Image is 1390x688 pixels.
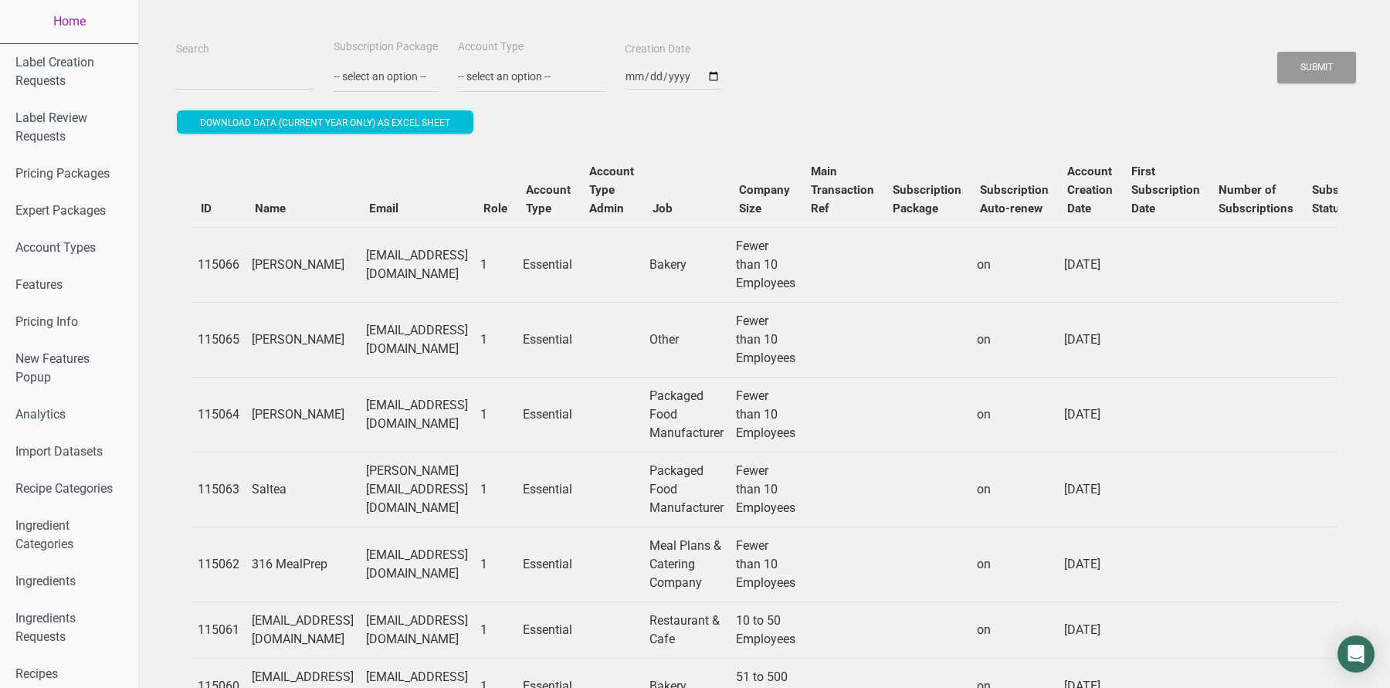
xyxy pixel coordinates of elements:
[246,227,360,302] td: [PERSON_NAME]
[517,527,580,602] td: Essential
[893,183,961,215] b: Subscription Package
[192,227,246,302] td: 115066
[192,452,246,527] td: 115063
[192,602,246,658] td: 115061
[1337,635,1375,673] div: Open Intercom Messenger
[730,602,802,658] td: 10 to 50 Employees
[517,227,580,302] td: Essential
[730,377,802,452] td: Fewer than 10 Employees
[1277,52,1356,83] button: Submit
[176,42,209,57] label: Search
[589,164,634,215] b: Account Type Admin
[1219,183,1293,215] b: Number of Subscriptions
[1058,227,1122,302] td: [DATE]
[246,602,360,658] td: [EMAIL_ADDRESS][DOMAIN_NAME]
[980,183,1049,215] b: Subscription Auto-renew
[360,602,474,658] td: [EMAIL_ADDRESS][DOMAIN_NAME]
[811,164,874,215] b: Main Transaction Ref
[526,183,571,215] b: Account Type
[334,39,438,55] label: Subscription Package
[643,227,730,302] td: Bakery
[474,452,517,527] td: 1
[474,527,517,602] td: 1
[369,202,398,215] b: Email
[730,527,802,602] td: Fewer than 10 Employees
[360,302,474,377] td: [EMAIL_ADDRESS][DOMAIN_NAME]
[971,452,1058,527] td: on
[517,377,580,452] td: Essential
[200,117,450,128] span: Download data (current year only) as excel sheet
[1058,302,1122,377] td: [DATE]
[360,527,474,602] td: [EMAIL_ADDRESS][DOMAIN_NAME]
[1058,377,1122,452] td: [DATE]
[625,42,690,57] label: Creation Date
[360,377,474,452] td: [EMAIL_ADDRESS][DOMAIN_NAME]
[517,452,580,527] td: Essential
[730,227,802,302] td: Fewer than 10 Employees
[517,302,580,377] td: Essential
[192,302,246,377] td: 115065
[474,602,517,658] td: 1
[971,377,1058,452] td: on
[483,202,507,215] b: Role
[458,39,524,55] label: Account Type
[643,452,730,527] td: Packaged Food Manufacturer
[1312,183,1381,215] b: Subscription Status
[360,227,474,302] td: [EMAIL_ADDRESS][DOMAIN_NAME]
[643,602,730,658] td: Restaurant & Cafe
[1058,527,1122,602] td: [DATE]
[474,227,517,302] td: 1
[730,452,802,527] td: Fewer than 10 Employees
[730,302,802,377] td: Fewer than 10 Employees
[971,302,1058,377] td: on
[255,202,286,215] b: Name
[1058,452,1122,527] td: [DATE]
[192,527,246,602] td: 115062
[1131,164,1200,215] b: First Subscription Date
[1067,164,1113,215] b: Account Creation Date
[177,110,473,134] button: Download data (current year only) as excel sheet
[192,377,246,452] td: 115064
[971,527,1058,602] td: on
[246,527,360,602] td: 316 MealPrep
[246,302,360,377] td: [PERSON_NAME]
[474,377,517,452] td: 1
[474,302,517,377] td: 1
[739,183,790,215] b: Company Size
[246,452,360,527] td: Saltea
[517,602,580,658] td: Essential
[971,227,1058,302] td: on
[1058,602,1122,658] td: [DATE]
[643,527,730,602] td: Meal Plans & Catering Company
[360,452,474,527] td: [PERSON_NAME][EMAIL_ADDRESS][DOMAIN_NAME]
[971,602,1058,658] td: on
[643,302,730,377] td: Other
[201,202,212,215] b: ID
[643,377,730,452] td: Packaged Food Manufacturer
[653,202,673,215] b: Job
[246,377,360,452] td: [PERSON_NAME]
